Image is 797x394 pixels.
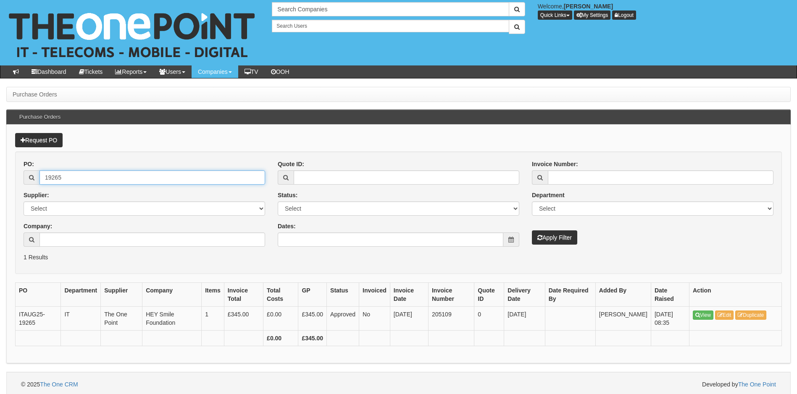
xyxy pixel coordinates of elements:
td: [PERSON_NAME] [595,307,651,331]
th: GP [298,283,327,307]
label: Dates: [278,222,296,230]
button: Quick Links [538,10,572,20]
a: Users [153,65,192,78]
a: Edit [715,311,734,320]
th: Invoice Total [224,283,263,307]
label: Department [532,191,565,199]
td: The One Point [101,307,142,331]
th: £345.00 [298,331,327,346]
h3: Purchase Orders [15,110,65,124]
th: Total Costs [263,283,298,307]
th: Action [689,283,782,307]
a: Logout [612,10,636,20]
th: Date Raised [651,283,689,307]
a: Request PO [15,133,63,147]
a: My Settings [574,10,611,20]
th: PO [16,283,61,307]
a: Tickets [73,65,109,78]
a: Dashboard [25,65,73,78]
th: Quote ID [474,283,504,307]
td: [DATE] 08:35 [651,307,689,331]
td: £345.00 [224,307,263,331]
td: £0.00 [263,307,298,331]
th: Supplier [101,283,142,307]
th: Date Required By [545,283,595,307]
b: [PERSON_NAME] [564,3,613,10]
td: No [359,307,390,331]
span: Developed by [702,380,776,389]
a: Reports [109,65,153,78]
th: Status [327,283,359,307]
th: Delivery Date [504,283,545,307]
a: The One CRM [40,381,78,388]
li: Purchase Orders [13,90,57,99]
label: Company: [24,222,52,230]
th: £0.00 [263,331,298,346]
td: ITAUG25-19265 [16,307,61,331]
td: Approved [327,307,359,331]
div: Welcome, [531,2,797,20]
td: IT [61,307,101,331]
label: PO: [24,160,34,168]
th: Added By [595,283,651,307]
th: Items [202,283,224,307]
label: Status: [278,191,297,199]
label: Supplier: [24,191,49,199]
td: [DATE] [390,307,428,331]
td: [DATE] [504,307,545,331]
th: Company [142,283,202,307]
td: HEY Smile Foundation [142,307,202,331]
a: TV [238,65,265,78]
span: © 2025 [21,381,78,388]
a: View [693,311,713,320]
button: Apply Filter [532,230,577,245]
a: The One Point [738,381,776,388]
th: Invoiced [359,283,390,307]
a: OOH [265,65,296,78]
td: 205109 [428,307,474,331]
th: Invoice Number [428,283,474,307]
p: 1 Results [24,253,773,261]
td: 1 [202,307,224,331]
th: Department [61,283,101,307]
a: Companies [192,65,238,78]
label: Invoice Number: [532,160,578,168]
th: Invoice Date [390,283,428,307]
input: Search Companies [272,2,509,16]
a: Duplicate [735,311,766,320]
td: 0 [474,307,504,331]
label: Quote ID: [278,160,304,168]
input: Search Users [272,20,509,32]
td: £345.00 [298,307,327,331]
